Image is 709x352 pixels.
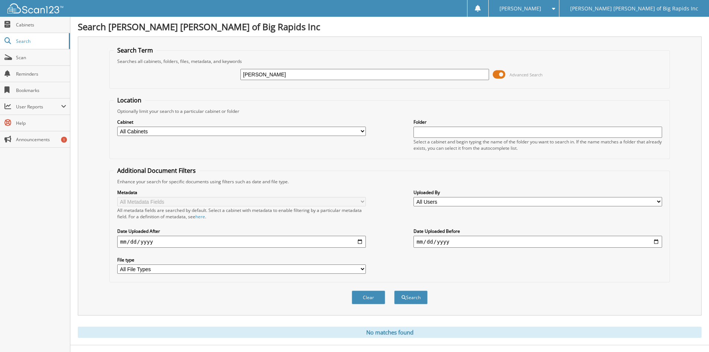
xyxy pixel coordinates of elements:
div: Select a cabinet and begin typing the name of the folder you want to search in. If the name match... [413,139,662,151]
span: Announcements [16,136,66,143]
div: Enhance your search for specific documents using filters such as date and file type. [114,178,666,185]
label: Uploaded By [413,189,662,196]
div: Searches all cabinets, folders, files, metadata, and keywords [114,58,666,64]
label: Metadata [117,189,366,196]
span: Bookmarks [16,87,66,93]
label: Cabinet [117,119,366,125]
span: Reminders [16,71,66,77]
span: Advanced Search [510,72,543,77]
input: end [413,236,662,248]
legend: Search Term [114,46,157,54]
div: Optionally limit your search to a particular cabinet or folder [114,108,666,114]
label: Date Uploaded Before [413,228,662,234]
span: User Reports [16,104,61,110]
img: scan123-logo-white.svg [7,3,63,13]
a: here [195,213,205,220]
span: [PERSON_NAME] [499,6,541,11]
div: All metadata fields are searched by default. Select a cabinet with metadata to enable filtering b... [117,207,366,220]
span: Cabinets [16,22,66,28]
label: File type [117,257,366,263]
div: No matches found [78,327,702,338]
div: 1 [61,137,67,143]
input: start [117,236,366,248]
span: Scan [16,54,66,61]
legend: Location [114,96,145,104]
span: [PERSON_NAME] [PERSON_NAME] of Big Rapids Inc [570,6,698,11]
span: Search [16,38,65,44]
span: Help [16,120,66,126]
label: Date Uploaded After [117,228,366,234]
button: Search [394,291,428,304]
h1: Search [PERSON_NAME] [PERSON_NAME] of Big Rapids Inc [78,20,702,33]
label: Folder [413,119,662,125]
button: Clear [352,291,385,304]
legend: Additional Document Filters [114,167,199,175]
